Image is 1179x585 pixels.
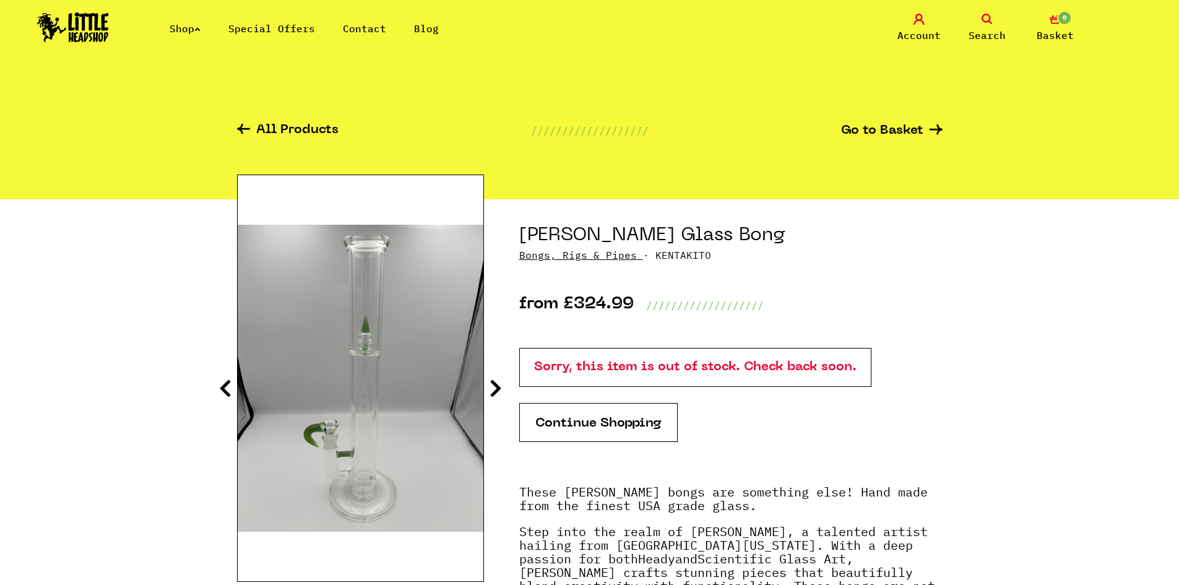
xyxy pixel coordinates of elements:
a: Continue Shopping [519,403,678,442]
span: 0 [1057,11,1072,25]
strong: Heady [638,550,675,567]
a: All Products [237,124,339,138]
span: Search [969,28,1006,43]
p: · KENTAKITO [519,248,943,262]
a: Go to Basket [841,124,943,137]
h1: [PERSON_NAME] Glass Bong [519,224,943,248]
strong: Scientific Glass Art [697,550,846,567]
a: Contact [343,22,386,35]
img: Little Head Shop Logo [37,12,109,42]
a: Special Offers [228,22,315,35]
a: Search [956,14,1018,43]
p: These [PERSON_NAME] bongs are something else! Hand made from the finest USA grade glass. [519,485,943,525]
a: Bongs, Rigs & Pipes [519,249,637,261]
a: Shop [170,22,201,35]
span: Basket [1037,28,1074,43]
img: Kenta Kito Glass Bong image 1 [238,225,483,532]
p: /////////////////// [531,123,649,138]
a: 0 Basket [1024,14,1086,43]
p: Sorry, this item is out of stock. Check back soon. [519,348,871,387]
span: Account [897,28,941,43]
p: from £324.99 [519,298,634,313]
p: /////////////////// [646,298,764,313]
a: Blog [414,22,439,35]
